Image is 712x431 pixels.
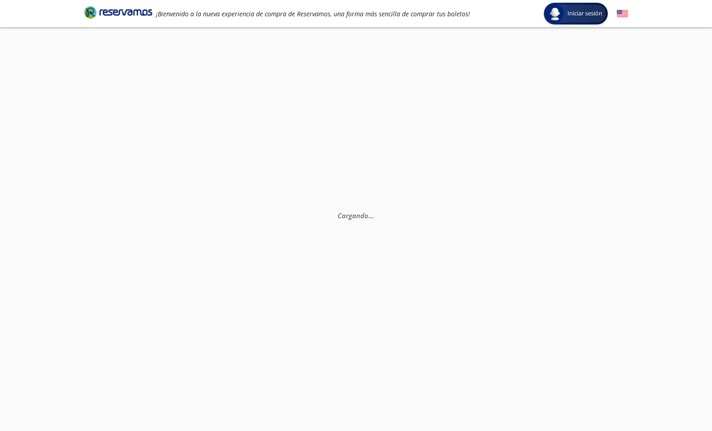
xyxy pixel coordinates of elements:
[368,211,370,220] span: .
[617,8,628,19] button: English
[564,9,606,18] span: Iniciar sesión
[84,5,152,19] i: Brand Logo
[338,211,374,220] em: Cargando
[370,211,372,220] span: .
[156,10,470,18] em: ¡Bienvenido a la nueva experiencia de compra de Reservamos, una forma más sencilla de comprar tus...
[84,5,152,22] a: Brand Logo
[372,211,374,220] span: .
